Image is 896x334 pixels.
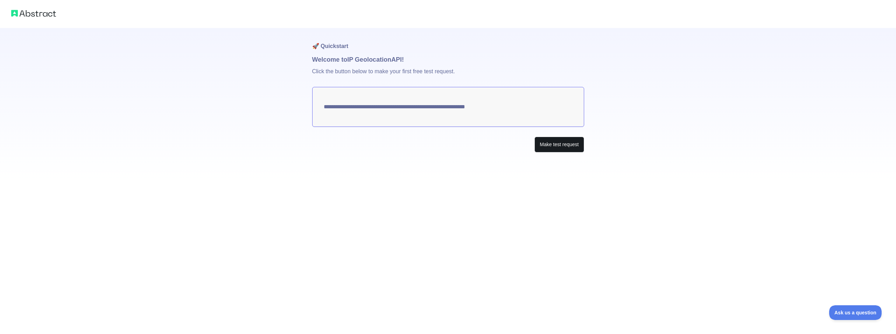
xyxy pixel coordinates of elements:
[312,64,584,87] p: Click the button below to make your first free test request.
[312,28,584,55] h1: 🚀 Quickstart
[829,305,882,320] iframe: Toggle Customer Support
[312,55,584,64] h1: Welcome to IP Geolocation API!
[11,8,56,18] img: Abstract logo
[534,137,584,152] button: Make test request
